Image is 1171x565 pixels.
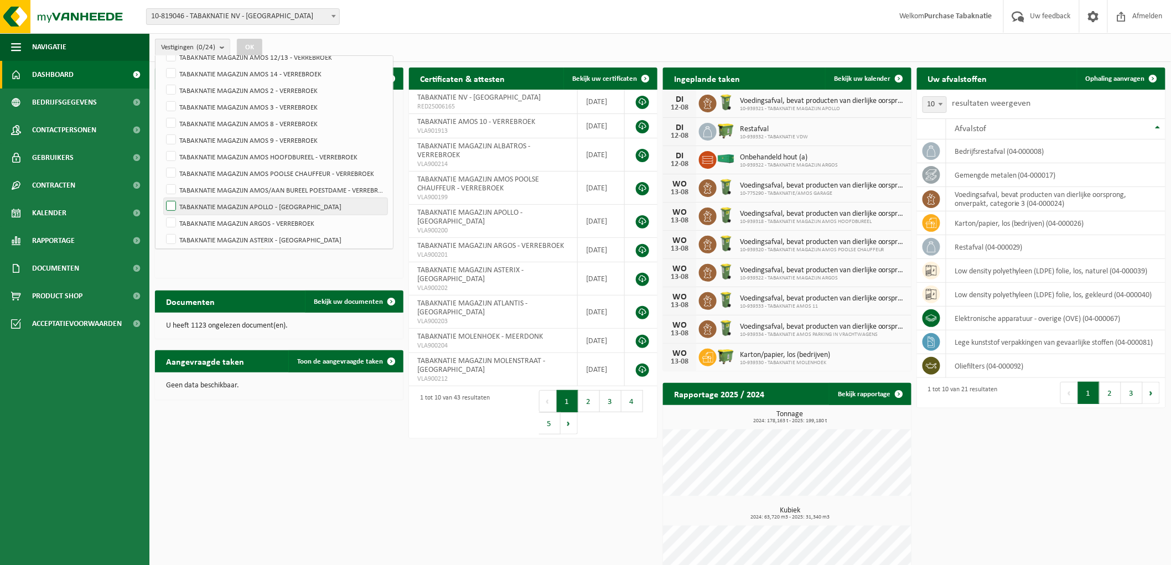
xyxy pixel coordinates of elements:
[669,515,911,520] span: 2024: 63,720 m3 - 2025: 31,340 m3
[740,331,906,338] span: 10-939334 - TABAKNATIE AMOS PARKING IN VRACHTWAGENS
[417,226,569,235] span: VLA900200
[834,75,891,82] span: Bekijk uw kalender
[578,296,625,329] td: [DATE]
[946,187,1165,211] td: voedingsafval, bevat producten van dierlijke oorsprong, onverpakt, categorie 3 (04-000024)
[557,390,578,412] button: 1
[717,154,735,164] img: HK-XC-40-GN-00
[578,114,625,138] td: [DATE]
[32,255,79,282] span: Documenten
[32,227,75,255] span: Rapportage
[1086,75,1145,82] span: Ophaling aanvragen
[417,251,569,260] span: VLA900201
[740,238,906,247] span: Voedingsafval, bevat producten van dierlijke oorsprong, onverpakt, categorie 3
[669,321,691,330] div: WO
[669,236,691,245] div: WO
[669,123,691,132] div: DI
[417,375,569,383] span: VLA900212
[164,65,387,82] label: TABAKNATIE MAGAZIJN AMOS 14 - VERREBROEK
[740,106,906,112] span: 10-939321 - TABAKNATIE MAGAZIJN APOLLO
[669,180,691,189] div: WO
[621,390,643,412] button: 4
[417,175,539,193] span: TABAKNATIE MAGAZIJN AMOS POOLSE CHAUFFEUR - VERREBROEK
[578,390,600,412] button: 2
[669,349,691,358] div: WO
[669,104,691,112] div: 12-08
[600,390,621,412] button: 3
[417,242,564,250] span: TABAKNATIE MAGAZIJN ARGOS - VERREBROEK
[32,282,82,310] span: Product Shop
[578,329,625,353] td: [DATE]
[717,206,735,225] img: WB-0140-HPE-GN-50
[669,132,691,140] div: 12-08
[740,351,830,360] span: Karton/papier, los (bedrijven)
[164,49,387,65] label: TABAKNATIE MAGAZIJN AMOS 12/13 - VERREBROEK
[155,39,230,55] button: Vestigingen(0/24)
[32,33,66,61] span: Navigatie
[164,231,387,248] label: TABAKNATIE MAGAZIJN ASTERIX - [GEOGRAPHIC_DATA]
[663,383,775,405] h2: Rapportage 2025 / 2024
[1078,382,1100,404] button: 1
[417,142,530,159] span: TABAKNATIE MAGAZIJN ALBATROS - VERREBROEK
[561,412,578,434] button: Next
[147,9,339,24] span: 10-819046 - TABAKNATIE NV - ANTWERPEN
[740,190,906,197] span: 10-775290 - TABAKNATIE/AMOS GARAGE
[946,211,1165,235] td: karton/papier, los (bedrijven) (04-000026)
[146,8,340,25] span: 10-819046 - TABAKNATIE NV - ANTWERPEN
[740,210,906,219] span: Voedingsafval, bevat producten van dierlijke oorsprong, onverpakt, categorie 3
[417,266,524,283] span: TABAKNATIE MAGAZIJN ASTERIX - [GEOGRAPHIC_DATA]
[917,68,998,89] h2: Uw afvalstoffen
[740,266,906,275] span: Voedingsafval, bevat producten van dierlijke oorsprong, onverpakt, categorie 3
[417,333,543,341] span: TABAKNATIE MOLENHOEK - MEERDONK
[955,125,986,133] span: Afvalstof
[740,360,830,366] span: 10-939330 - TABAKNATIE MOLENHOEK
[663,68,751,89] h2: Ingeplande taken
[578,138,625,172] td: [DATE]
[740,153,838,162] span: Onbehandeld hout (a)
[164,115,387,132] label: TABAKNATIE MAGAZIJN AMOS 8 - VERREBROEK
[417,341,569,350] span: VLA900204
[669,189,691,196] div: 13-08
[669,152,691,160] div: DI
[164,198,387,215] label: TABAKNATIE MAGAZIJN APOLLO - [GEOGRAPHIC_DATA]
[417,357,545,374] span: TABAKNATIE MAGAZIJN MOLENSTRAAT - [GEOGRAPHIC_DATA]
[417,94,541,102] span: TABAKNATIE NV - [GEOGRAPHIC_DATA]
[740,125,808,134] span: Restafval
[32,310,122,338] span: Acceptatievoorwaarden
[417,284,569,293] span: VLA900202
[237,39,262,56] button: OK
[417,102,569,111] span: RED25006165
[740,275,906,282] span: 10-939322 - TABAKNATIE MAGAZIJN ARGOS
[669,208,691,217] div: WO
[717,319,735,338] img: WB-0140-HPE-GN-50
[417,299,527,317] span: TABAKNATIE MAGAZIJN ATLANTIS - [GEOGRAPHIC_DATA]
[578,353,625,386] td: [DATE]
[717,93,735,112] img: WB-0140-HPE-GN-50
[414,389,490,436] div: 1 tot 10 van 43 resultaten
[164,99,387,115] label: TABAKNATIE MAGAZIJN AMOS 3 - VERREBROEK
[946,330,1165,354] td: lege kunststof verpakkingen van gevaarlijke stoffen (04-000081)
[32,144,74,172] span: Gebruikers
[578,90,625,114] td: [DATE]
[740,294,906,303] span: Voedingsafval, bevat producten van dierlijke oorsprong, onverpakt, categorie 3
[164,148,387,165] label: TABAKNATIE MAGAZIJN AMOS HOOFDBUREEL - VERREBROEK
[946,163,1165,187] td: gemengde metalen (04-000017)
[669,330,691,338] div: 13-08
[923,96,947,113] span: 10
[669,217,691,225] div: 13-08
[669,411,911,424] h3: Tonnage
[946,139,1165,163] td: bedrijfsrestafval (04-000008)
[717,234,735,253] img: WB-0140-HPE-GN-50
[946,259,1165,283] td: low density polyethyleen (LDPE) folie, los, naturel (04-000039)
[578,262,625,296] td: [DATE]
[946,307,1165,330] td: elektronische apparatuur - overige (OVE) (04-000067)
[717,178,735,196] img: WB-0140-HPE-GN-50
[1143,382,1160,404] button: Next
[669,293,691,302] div: WO
[669,160,691,168] div: 12-08
[32,116,96,144] span: Contactpersonen
[539,412,561,434] button: 5
[288,350,402,372] a: Toon de aangevraagde taken
[161,39,215,56] span: Vestigingen
[740,323,906,331] span: Voedingsafval, bevat producten van dierlijke oorsprong, onverpakt, categorie 3
[539,390,557,412] button: Previous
